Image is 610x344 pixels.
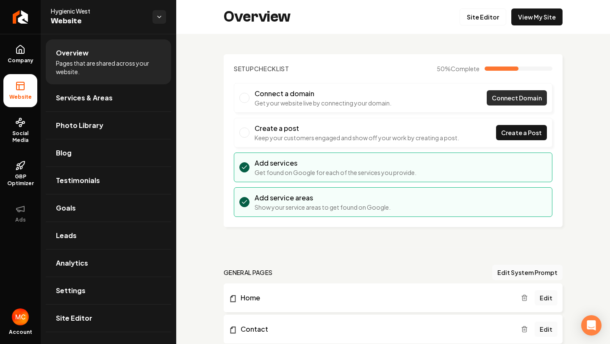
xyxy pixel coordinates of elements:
[255,99,391,107] p: Get your website live by connecting your domain.
[492,265,563,280] button: Edit System Prompt
[56,258,88,268] span: Analytics
[46,139,171,166] a: Blog
[56,313,92,323] span: Site Editor
[224,268,273,277] h2: general pages
[581,315,602,336] div: Open Intercom Messenger
[229,293,521,303] a: Home
[451,65,480,72] span: Complete
[56,203,76,213] span: Goals
[460,8,506,25] a: Site Editor
[3,197,37,230] button: Ads
[501,128,542,137] span: Create a Post
[487,90,547,105] a: Connect Domain
[511,8,563,25] a: View My Site
[46,305,171,332] a: Site Editor
[46,112,171,139] a: Photo Library
[9,329,32,336] span: Account
[46,84,171,111] a: Services & Areas
[46,167,171,194] a: Testimonials
[535,322,557,337] a: Edit
[496,125,547,140] a: Create a Post
[535,290,557,305] a: Edit
[12,308,29,325] img: Melisa Castillo Marquez
[3,111,37,150] a: Social Media
[255,203,391,211] p: Show your service areas to get found on Google.
[3,154,37,194] a: GBP Optimizer
[255,123,459,133] h3: Create a post
[51,7,146,15] span: Hygienic West
[46,222,171,249] a: Leads
[12,308,29,325] button: Open user button
[46,194,171,222] a: Goals
[234,64,289,73] h2: Checklist
[56,148,72,158] span: Blog
[3,38,37,71] a: Company
[255,168,416,177] p: Get found on Google for each of the services you provide.
[255,89,391,99] h3: Connect a domain
[56,120,103,130] span: Photo Library
[255,158,416,168] h3: Add services
[255,133,459,142] p: Keep your customers engaged and show off your work by creating a post.
[56,93,113,103] span: Services & Areas
[255,193,391,203] h3: Add service areas
[13,10,28,24] img: Rebolt Logo
[4,57,37,64] span: Company
[12,216,29,223] span: Ads
[56,230,77,241] span: Leads
[51,15,146,27] span: Website
[46,277,171,304] a: Settings
[3,173,37,187] span: GBP Optimizer
[46,250,171,277] a: Analytics
[224,8,291,25] h2: Overview
[492,94,542,103] span: Connect Domain
[56,59,161,76] span: Pages that are shared across your website.
[56,175,100,186] span: Testimonials
[6,94,35,100] span: Website
[56,286,86,296] span: Settings
[3,130,37,144] span: Social Media
[234,65,254,72] span: Setup
[437,64,480,73] span: 50 %
[56,48,89,58] span: Overview
[229,324,521,334] a: Contact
